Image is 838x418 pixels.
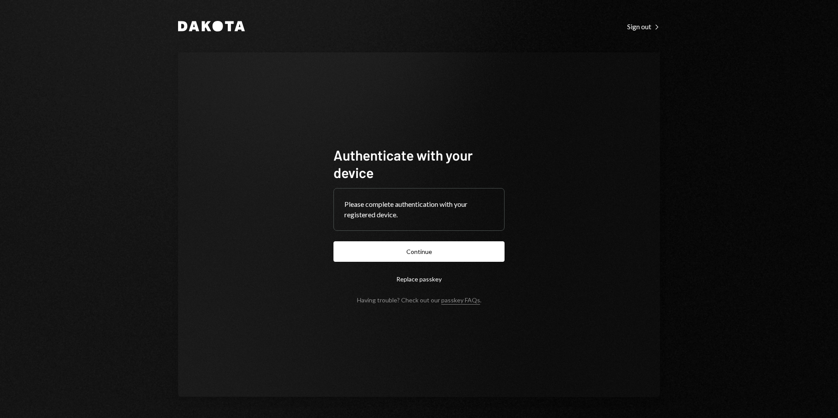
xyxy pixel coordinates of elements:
[627,22,660,31] div: Sign out
[627,21,660,31] a: Sign out
[333,146,505,181] h1: Authenticate with your device
[344,199,494,220] div: Please complete authentication with your registered device.
[333,241,505,262] button: Continue
[357,296,481,304] div: Having trouble? Check out our .
[333,269,505,289] button: Replace passkey
[441,296,480,305] a: passkey FAQs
